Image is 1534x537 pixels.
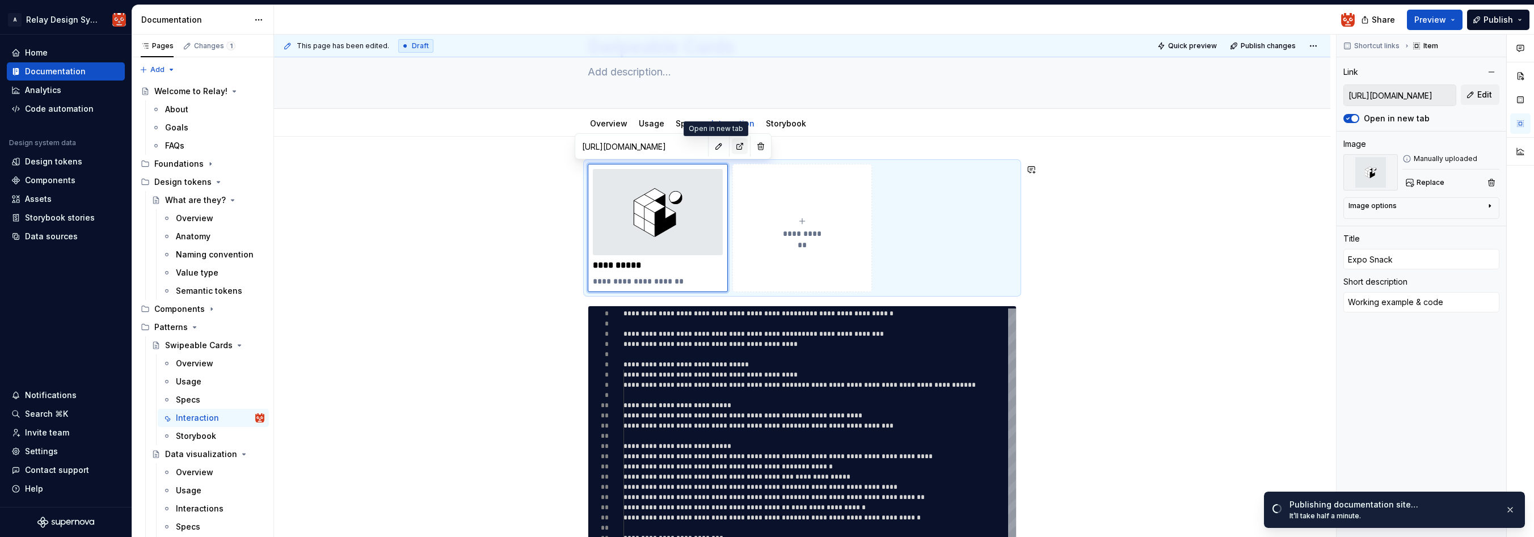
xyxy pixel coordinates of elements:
[7,171,125,189] a: Components
[158,209,269,227] a: Overview
[158,246,269,264] a: Naming convention
[176,231,210,242] div: Anatomy
[136,155,269,173] div: Foundations
[176,376,201,387] div: Usage
[165,194,226,206] div: What are they?
[141,14,248,26] div: Documentation
[7,227,125,246] a: Data sources
[147,100,269,119] a: About
[1484,14,1513,26] span: Publish
[25,408,68,420] div: Search ⌘K
[26,14,99,26] div: Relay Design System
[7,424,125,442] a: Invite team
[136,82,269,100] a: Welcome to Relay!
[1467,10,1529,30] button: Publish
[684,121,748,136] div: Open in new tab
[7,480,125,498] button: Help
[147,119,269,137] a: Goals
[25,427,69,438] div: Invite team
[8,13,22,27] div: A
[136,62,179,78] button: Add
[1355,10,1402,30] button: Share
[176,249,254,260] div: Naming convention
[711,119,755,128] a: Interaction
[154,322,188,333] div: Patterns
[766,119,806,128] a: Storybook
[255,413,264,422] img: Heath
[158,227,269,246] a: Anatomy
[1348,201,1397,210] div: Image options
[158,500,269,518] a: Interactions
[147,191,269,209] a: What are they?
[165,340,233,351] div: Swipeable Cards
[25,66,86,77] div: Documentation
[7,44,125,62] a: Home
[707,111,759,135] div: Interaction
[147,336,269,354] a: Swipeable Cards
[136,173,269,191] div: Design tokens
[1154,38,1222,54] button: Quick preview
[1343,233,1360,244] div: Title
[25,156,82,167] div: Design tokens
[176,503,224,514] div: Interactions
[412,41,429,50] span: Draft
[1372,14,1395,26] span: Share
[7,100,125,118] a: Code automation
[2,7,129,32] button: ARelay Design SystemHeath
[136,300,269,318] div: Components
[1477,89,1492,100] span: Edit
[9,138,76,147] div: Design system data
[176,430,216,442] div: Storybook
[154,158,204,170] div: Foundations
[25,231,78,242] div: Data sources
[154,303,205,315] div: Components
[1343,276,1407,287] div: Short description
[158,391,269,409] a: Specs
[1402,154,1499,163] div: Manually uploaded
[165,140,184,151] div: FAQs
[25,212,95,223] div: Storybook stories
[25,390,77,401] div: Notifications
[158,373,269,391] a: Usage
[1354,41,1400,50] span: Shortcut links
[1414,14,1446,26] span: Preview
[37,517,94,528] svg: Supernova Logo
[1343,154,1398,191] img: 79a54107-5d58-4fee-b264-0955302a2898.jpg
[226,41,235,50] span: 1
[1348,201,1494,215] button: Image options
[7,62,125,81] a: Documentation
[176,213,213,224] div: Overview
[1168,41,1217,50] span: Quick preview
[158,427,269,445] a: Storybook
[158,463,269,481] a: Overview
[1289,511,1496,521] div: It’ll take half a minute.
[158,354,269,373] a: Overview
[7,405,125,423] button: Search ⌘K
[761,111,811,135] div: Storybook
[1364,113,1430,124] label: Open in new tab
[158,518,269,536] a: Specs
[1289,499,1496,510] div: Publishing documentation site…
[176,412,219,424] div: Interaction
[154,86,227,97] div: Welcome to Relay!
[671,111,705,135] div: Specs
[176,285,242,297] div: Semantic tokens
[1343,292,1499,312] textarea: Working example & code
[194,41,235,50] div: Changes
[25,193,52,205] div: Assets
[1227,38,1301,54] button: Publish changes
[158,409,269,427] a: InteractionHeath
[158,481,269,500] a: Usage
[676,119,700,128] a: Specs
[147,137,269,155] a: FAQs
[1341,13,1355,27] img: Heath
[7,209,125,227] a: Storybook stories
[25,47,48,58] div: Home
[158,264,269,282] a: Value type
[150,65,165,74] span: Add
[593,169,723,255] img: 79a54107-5d58-4fee-b264-0955302a2898.jpg
[141,41,174,50] div: Pages
[25,175,75,186] div: Components
[25,84,61,96] div: Analytics
[154,176,212,188] div: Design tokens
